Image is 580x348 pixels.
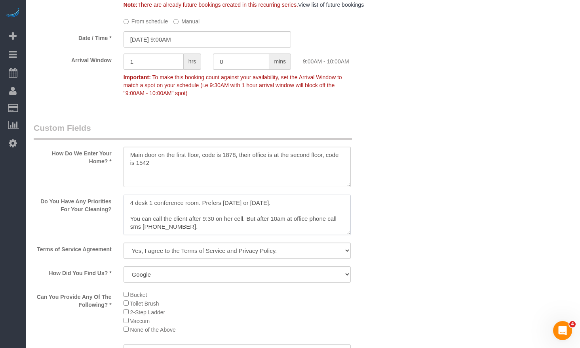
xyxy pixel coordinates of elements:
span: hrs [184,54,201,70]
label: Date / Time * [28,31,118,42]
input: MM/DD/YYYY HH:MM [124,31,291,48]
iframe: Intercom live chat [553,321,572,340]
label: Manual [173,15,200,25]
span: 2-Step Ladder [130,309,165,315]
a: View list of future bookings [298,2,364,8]
label: From schedule [124,15,168,25]
span: mins [269,54,291,70]
label: How Did You Find Us? * [28,266,118,277]
input: From schedule [124,19,129,24]
span: 4 [569,321,576,327]
span: Bucket [130,292,147,298]
img: Automaid Logo [5,8,21,19]
div: There are already future bookings created in this recurring series. [118,1,387,9]
input: Manual [173,19,179,24]
legend: Custom Fields [34,122,352,140]
span: Vaccum [130,318,150,324]
strong: Important: [124,74,151,80]
label: Arrival Window [28,54,118,64]
label: Terms of Service Agreement [28,243,118,253]
span: Toilet Brush [130,300,159,307]
span: To make this booking count against your availability, set the Arrival Window to match a spot on y... [124,74,342,96]
label: Do You Have Any Priorities For Your Cleaning? [28,195,118,213]
div: 9:00AM - 10:00AM [297,54,387,65]
span: None of the Above [130,327,176,333]
label: Can You Provide Any Of The Following? * [28,290,118,309]
label: How Do We Enter Your Home? * [28,147,118,165]
strong: Note: [124,2,138,8]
